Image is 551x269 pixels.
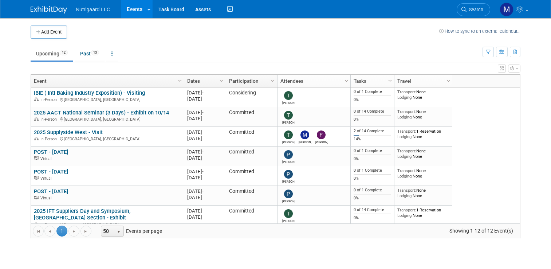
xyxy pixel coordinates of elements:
div: [GEOGRAPHIC_DATA], [GEOGRAPHIC_DATA] [34,96,181,102]
span: Column Settings [387,78,393,84]
img: Tony DePrado [284,130,293,139]
td: Considering [226,87,277,107]
div: [DATE] [187,155,223,161]
a: POST - [DATE] [34,168,68,175]
div: [DATE] [187,214,223,220]
img: Mathias Ruperti [300,130,309,139]
a: Go to the last page [80,226,91,237]
a: Event [34,75,179,87]
img: Tony DePrado [284,111,293,120]
div: [DATE] [187,194,223,200]
span: Lodging: [397,114,413,120]
span: Column Settings [270,78,276,84]
div: None None [397,168,450,179]
button: Add Event [31,26,67,39]
span: Showing 1-12 of 12 Event(s) [443,226,520,236]
span: Go to the first page [35,229,41,234]
div: [DATE] [187,116,223,122]
span: 12 [60,50,68,55]
a: Upcoming12 [31,47,73,61]
span: In-Person [40,117,59,122]
div: [GEOGRAPHIC_DATA], [GEOGRAPHIC_DATA] [34,116,181,122]
div: 0 of 1 Complete [354,188,391,193]
a: 2025 IFT Suppliers Day and Symposium, [GEOGRAPHIC_DATA] Section - Exhibit [34,208,130,221]
div: 0% [354,215,391,221]
span: - [202,110,204,115]
a: Attendees [280,75,346,87]
div: Tony DePrado [282,139,295,144]
span: Column Settings [177,78,183,84]
div: 0 of 1 Complete [354,168,391,173]
img: Virtual Event [34,196,39,199]
img: Frank Raecker [317,130,326,139]
span: Go to the last page [83,229,89,234]
div: None None [397,148,450,159]
div: [DATE] [187,90,223,96]
div: Mathias Ruperti [299,139,311,144]
div: [DATE] [187,96,223,102]
div: Rosemont, [GEOGRAPHIC_DATA] [34,221,181,227]
span: - [202,208,204,214]
div: [DATE] [187,175,223,181]
span: Lodging: [397,95,413,100]
div: 0 of 14 Complete [354,109,391,114]
img: Tony DePrado [284,209,293,218]
span: Virtual [40,176,54,181]
span: Column Settings [343,78,349,84]
a: Column Settings [386,75,394,86]
div: 0% [354,117,391,122]
a: Column Settings [269,75,277,86]
div: Tony DePrado [282,100,295,105]
span: Transport: [397,168,416,173]
img: In-Person Event [34,117,39,121]
div: None None [397,89,450,100]
span: Nutrigaard LLC [76,7,110,12]
a: Participation [229,75,272,87]
td: Committed [226,147,277,166]
a: Go to the first page [33,226,44,237]
span: Lodging: [397,213,413,218]
div: Tony DePrado [282,218,295,223]
img: Virtual Event [34,176,39,180]
div: 0 of 14 Complete [354,207,391,213]
span: Transport: [397,109,416,114]
span: Lodging: [397,154,413,159]
td: Committed [226,206,277,230]
div: [DATE] [187,168,223,175]
a: Go to the next page [68,226,79,237]
a: Column Settings [343,75,351,86]
a: Column Settings [218,75,226,86]
img: Mathias Ruperti [500,3,513,16]
img: Philipp Kukemueller [284,190,293,198]
a: How to sync to an external calendar... [439,28,520,34]
div: 0% [354,176,391,181]
div: 1 Reservation None [397,207,450,218]
div: Philipp Kukemueller [282,179,295,183]
img: ExhibitDay [31,6,67,13]
a: Search [457,3,490,16]
img: In-Person Event [34,222,39,226]
div: 14% [354,137,391,142]
span: 50 [101,226,114,236]
span: Lodging: [397,174,413,179]
a: Column Settings [445,75,453,86]
span: Transport: [397,148,416,153]
span: Lodging: [397,134,413,139]
img: Tony DePrado [284,91,293,100]
span: Transport: [397,188,416,193]
td: Committed [226,127,277,147]
a: POST - [DATE] [34,149,68,155]
div: 0% [354,196,391,201]
div: [GEOGRAPHIC_DATA], [GEOGRAPHIC_DATA] [34,136,181,142]
span: select [116,229,122,235]
span: In-Person [40,137,59,141]
span: - [202,129,204,135]
span: - [202,169,204,174]
div: Philipp Kukemueller [282,198,295,203]
span: Virtual [40,196,54,200]
td: Committed [226,166,277,186]
div: 0% [354,156,391,161]
span: In-Person [40,97,59,102]
span: 13 [91,50,99,55]
span: 1 [56,226,67,237]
